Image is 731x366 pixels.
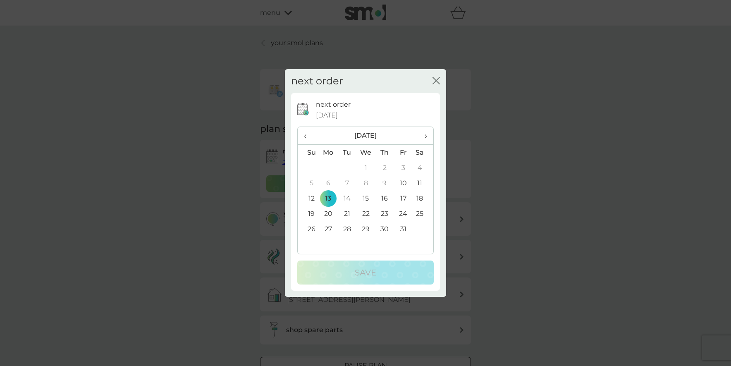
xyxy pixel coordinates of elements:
p: next order [316,99,351,110]
th: Mo [319,145,338,160]
td: 10 [394,175,413,191]
h2: next order [291,75,343,87]
td: 14 [338,191,356,206]
td: 15 [356,191,375,206]
td: 27 [319,221,338,237]
td: 19 [298,206,319,221]
span: › [419,127,427,144]
td: 21 [338,206,356,221]
p: Save [355,266,376,279]
button: close [432,77,440,86]
td: 5 [298,175,319,191]
td: 24 [394,206,413,221]
td: 7 [338,175,356,191]
th: Su [298,145,319,160]
td: 18 [413,191,433,206]
td: 31 [394,221,413,237]
td: 26 [298,221,319,237]
th: Th [375,145,394,160]
th: We [356,145,375,160]
td: 28 [338,221,356,237]
td: 22 [356,206,375,221]
td: 12 [298,191,319,206]
span: [DATE] [316,110,338,121]
button: Save [297,261,434,285]
span: ‹ [304,127,313,144]
td: 16 [375,191,394,206]
td: 13 [319,191,338,206]
td: 25 [413,206,433,221]
td: 17 [394,191,413,206]
td: 3 [394,160,413,175]
th: [DATE] [319,127,413,145]
th: Fr [394,145,413,160]
td: 9 [375,175,394,191]
th: Sa [413,145,433,160]
td: 11 [413,175,433,191]
td: 2 [375,160,394,175]
td: 23 [375,206,394,221]
td: 4 [413,160,433,175]
td: 6 [319,175,338,191]
td: 20 [319,206,338,221]
th: Tu [338,145,356,160]
td: 30 [375,221,394,237]
td: 29 [356,221,375,237]
td: 1 [356,160,375,175]
td: 8 [356,175,375,191]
